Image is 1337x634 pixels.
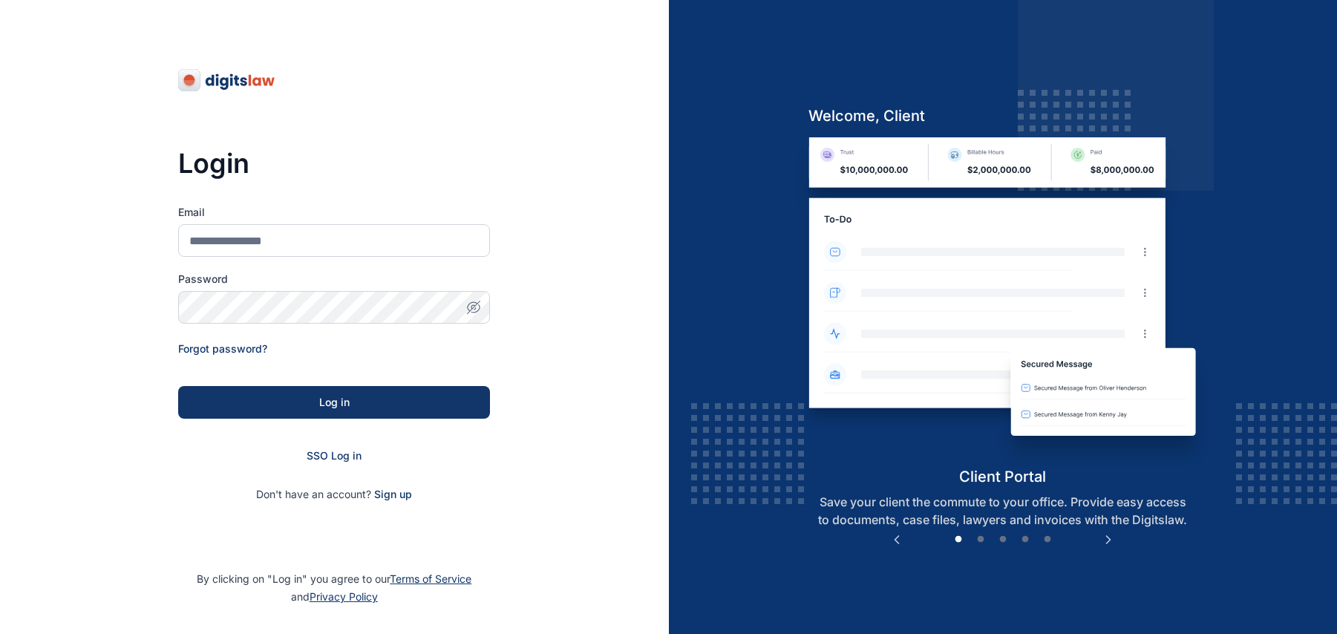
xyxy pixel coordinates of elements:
p: Save your client the commute to your office. Provide easy access to documents, case files, lawyer... [797,493,1209,529]
img: digitslaw-logo [178,68,276,92]
img: client-portal [797,137,1209,466]
div: Log in [202,395,466,410]
a: Terms of Service [390,572,471,585]
h5: client portal [797,466,1209,487]
label: Email [178,205,490,220]
button: 2 [973,532,988,547]
h3: Login [178,148,490,178]
a: Sign up [374,488,412,500]
button: 5 [1040,532,1055,547]
button: 1 [951,532,966,547]
p: Don't have an account? [178,487,490,502]
button: Log in [178,386,490,419]
a: Forgot password? [178,342,267,355]
button: 3 [996,532,1010,547]
p: By clicking on "Log in" you agree to our [18,570,651,606]
a: Privacy Policy [310,590,378,603]
button: Previous [889,532,904,547]
a: SSO Log in [307,449,362,462]
button: Next [1101,532,1116,547]
span: and [291,590,378,603]
label: Password [178,272,490,287]
button: 4 [1018,532,1033,547]
h5: welcome, client [797,105,1209,126]
span: Sign up [374,487,412,502]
